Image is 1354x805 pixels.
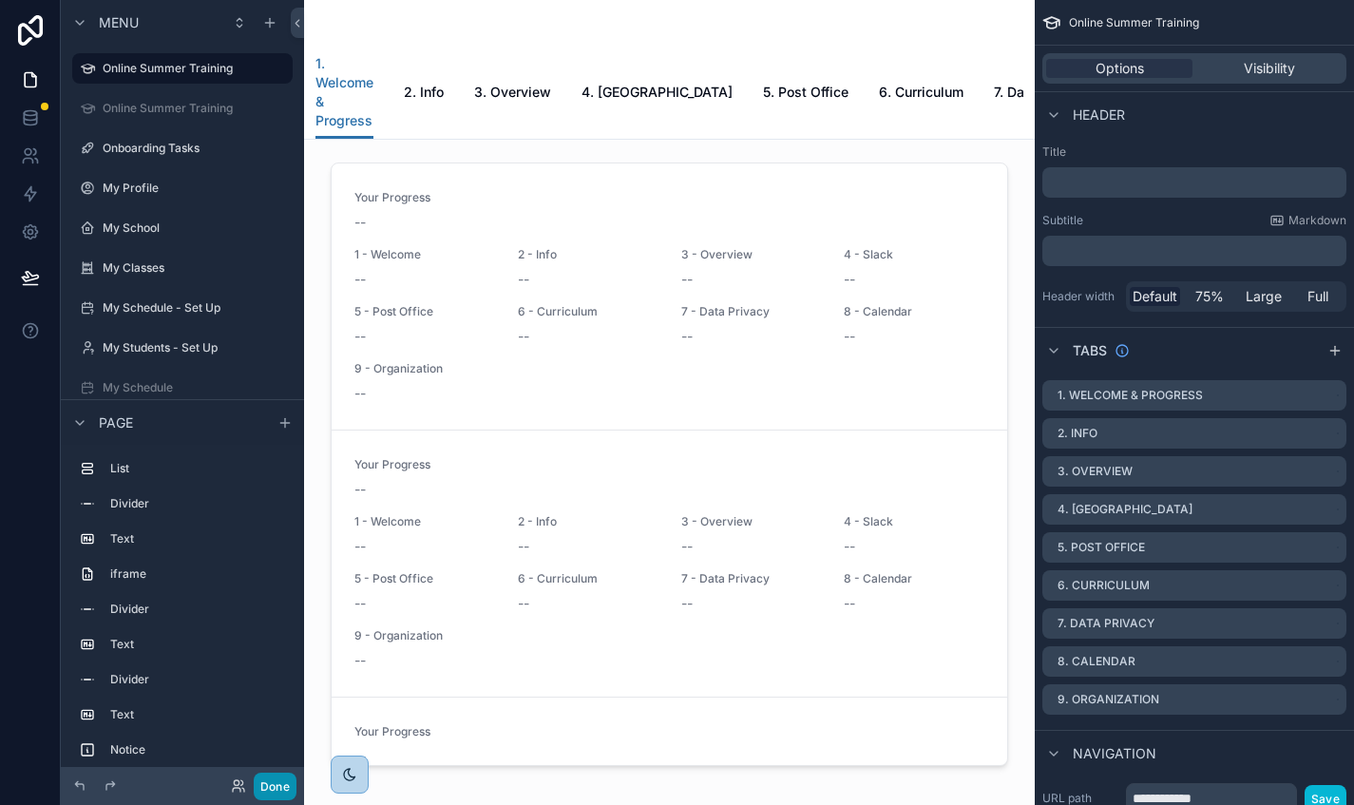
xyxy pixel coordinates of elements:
span: Navigation [1073,744,1156,763]
a: 3. Overview [474,75,551,113]
label: My Classes [103,260,289,276]
span: 4. [GEOGRAPHIC_DATA] [582,83,733,102]
label: iframe [110,566,285,582]
span: 7. Data Privacy [994,83,1088,102]
label: 4. [GEOGRAPHIC_DATA] [1058,502,1192,517]
div: scrollable content [1042,236,1346,266]
span: Menu [99,13,139,32]
label: Subtitle [1042,213,1083,228]
label: My Students - Set Up [103,340,289,355]
span: Online Summer Training [1069,15,1199,30]
span: 1. Welcome & Progress [315,54,373,130]
a: 7. Data Privacy [994,75,1088,113]
a: Online Summer Training [72,93,293,124]
a: My Schedule - Set Up [72,293,293,323]
label: Header width [1042,289,1118,304]
span: Large [1246,287,1282,306]
label: 9. Organization [1058,692,1159,707]
a: 2. Info [404,75,444,113]
label: 5. Post Office [1058,540,1145,555]
span: 5. Post Office [763,83,849,102]
label: Online Summer Training [103,101,289,116]
label: Divider [110,672,285,687]
label: Divider [110,496,285,511]
span: Tabs [1073,341,1107,360]
a: 5. Post Office [763,75,849,113]
label: Text [110,531,285,546]
label: Onboarding Tasks [103,141,289,156]
label: 7. Data Privacy [1058,616,1154,631]
label: Notice [110,742,285,757]
button: Done [254,773,296,800]
span: 2. Info [404,83,444,102]
label: 1. Welcome & Progress [1058,388,1203,403]
a: My School [72,213,293,243]
label: Online Summer Training [103,61,281,76]
span: 75% [1195,287,1224,306]
label: 6. Curriculum [1058,578,1150,593]
span: Full [1307,287,1328,306]
label: My Schedule [103,380,289,395]
label: My Profile [103,181,289,196]
label: Text [110,707,285,722]
span: Header [1073,105,1125,125]
a: 4. [GEOGRAPHIC_DATA] [582,75,733,113]
span: Page [99,413,133,432]
span: Visibility [1244,59,1295,78]
label: 8. Calendar [1058,654,1135,669]
a: Markdown [1269,213,1346,228]
a: 6. Curriculum [879,75,963,113]
a: Online Summer Training [72,53,293,84]
label: My Schedule - Set Up [103,300,289,316]
label: 2. Info [1058,426,1097,441]
a: My Schedule [72,373,293,403]
a: My Students - Set Up [72,333,293,363]
span: 3. Overview [474,83,551,102]
label: Text [110,637,285,652]
span: Options [1096,59,1144,78]
label: 3. Overview [1058,464,1133,479]
a: Onboarding Tasks [72,133,293,163]
span: 6. Curriculum [879,83,963,102]
label: My School [103,220,289,236]
a: My Profile [72,173,293,203]
a: My Classes [72,253,293,283]
label: Title [1042,144,1346,160]
span: Default [1133,287,1177,306]
div: scrollable content [1042,167,1346,198]
label: List [110,461,285,476]
span: Markdown [1288,213,1346,228]
a: 1. Welcome & Progress [315,47,373,140]
div: scrollable content [61,445,304,767]
label: Divider [110,602,285,617]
